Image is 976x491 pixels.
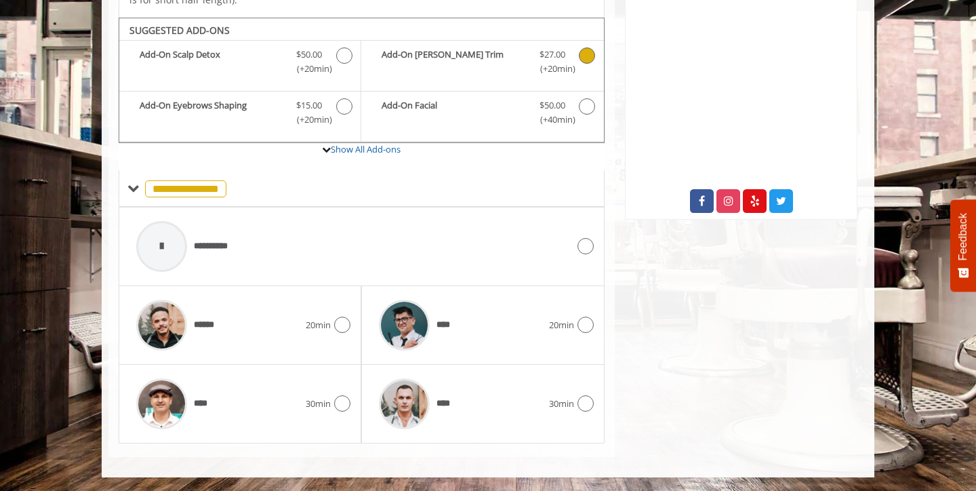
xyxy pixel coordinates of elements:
b: Add-On Facial [382,98,525,127]
span: $50.00 [540,98,565,113]
span: 20min [306,318,331,332]
button: Feedback - Show survey [950,199,976,292]
span: $27.00 [540,47,565,62]
b: Add-On [PERSON_NAME] Trim [382,47,525,76]
div: The Made Man Senior Barber Haircut Add-onS [119,18,605,144]
b: Add-On Scalp Detox [140,47,283,76]
span: (+20min ) [289,62,329,76]
label: Add-On Scalp Detox [126,47,354,79]
span: (+20min ) [289,113,329,127]
label: Add-On Eyebrows Shaping [126,98,354,130]
span: (+40min ) [532,113,572,127]
span: 30min [306,397,331,411]
span: $15.00 [296,98,322,113]
span: 30min [549,397,574,411]
span: $50.00 [296,47,322,62]
span: (+20min ) [532,62,572,76]
span: 20min [549,318,574,332]
a: Show All Add-ons [331,143,401,155]
b: Add-On Eyebrows Shaping [140,98,283,127]
b: SUGGESTED ADD-ONS [129,24,230,37]
label: Add-On Beard Trim [368,47,596,79]
span: Feedback [957,213,969,260]
label: Add-On Facial [368,98,596,130]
